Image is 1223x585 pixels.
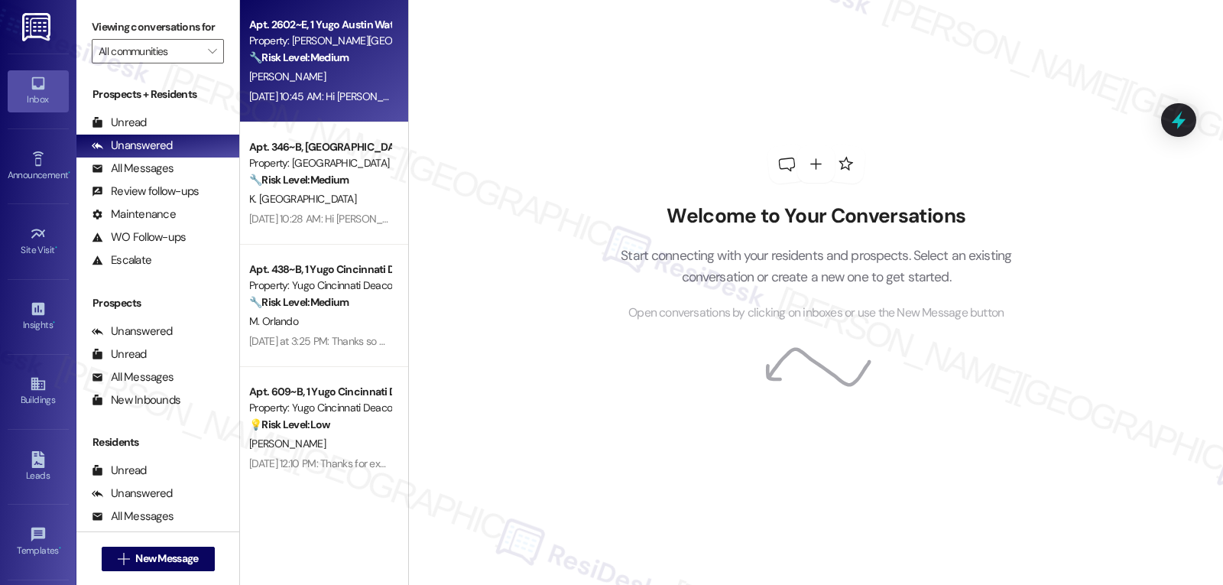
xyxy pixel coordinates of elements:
div: Prospects + Residents [76,86,239,102]
div: Escalate [92,252,151,268]
i:  [208,45,216,57]
strong: 🔧 Risk Level: Medium [249,173,349,187]
p: Start connecting with your residents and prospects. Select an existing conversation or create a n... [598,245,1035,288]
img: ResiDesk Logo [22,13,54,41]
h2: Welcome to Your Conversations [598,204,1035,229]
div: Apt. 346~B, [GEOGRAPHIC_DATA] [249,139,391,155]
div: Apt. 609~B, 1 Yugo Cincinnati Deacon [249,384,391,400]
button: New Message [102,547,215,571]
span: • [68,167,70,178]
div: Review follow-ups [92,184,199,200]
i:  [118,553,129,565]
div: Unanswered [92,138,173,154]
a: Buildings [8,371,69,412]
span: [PERSON_NAME] [249,437,326,450]
div: Property: [PERSON_NAME][GEOGRAPHIC_DATA] [249,33,391,49]
a: Leads [8,447,69,488]
a: Insights • [8,296,69,337]
label: Viewing conversations for [92,15,224,39]
div: Unread [92,115,147,131]
span: Open conversations by clicking on inboxes or use the New Message button [628,304,1004,323]
div: Apt. 438~B, 1 Yugo Cincinnati Deacon [249,262,391,278]
div: Prospects [76,295,239,311]
a: Inbox [8,70,69,112]
div: All Messages [92,369,174,385]
span: • [55,242,57,253]
div: All Messages [92,161,174,177]
div: Apt. 2602~E, 1 Yugo Austin Waterloo [249,17,391,33]
div: Unread [92,463,147,479]
strong: 🔧 Risk Level: Medium [249,50,349,64]
div: Unread [92,346,147,362]
span: M. Orlando [249,314,298,328]
div: Unanswered [92,486,173,502]
div: Maintenance [92,206,176,223]
div: Residents [76,434,239,450]
div: Property: [GEOGRAPHIC_DATA] [249,155,391,171]
span: K. [GEOGRAPHIC_DATA] [249,192,356,206]
span: [PERSON_NAME] [249,70,326,83]
span: • [53,317,55,328]
strong: 🔧 Risk Level: Medium [249,295,349,309]
div: Property: Yugo Cincinnati Deacon [249,400,391,416]
div: Unanswered [92,323,173,340]
div: Property: Yugo Cincinnati Deacon [249,278,391,294]
input: All communities [99,39,200,63]
div: All Messages [92,509,174,525]
div: New Inbounds [92,392,180,408]
a: Templates • [8,522,69,563]
div: WO Follow-ups [92,229,186,245]
a: Site Visit • [8,221,69,262]
span: • [59,543,61,554]
span: New Message [135,551,198,567]
strong: 💡 Risk Level: Low [249,418,330,431]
